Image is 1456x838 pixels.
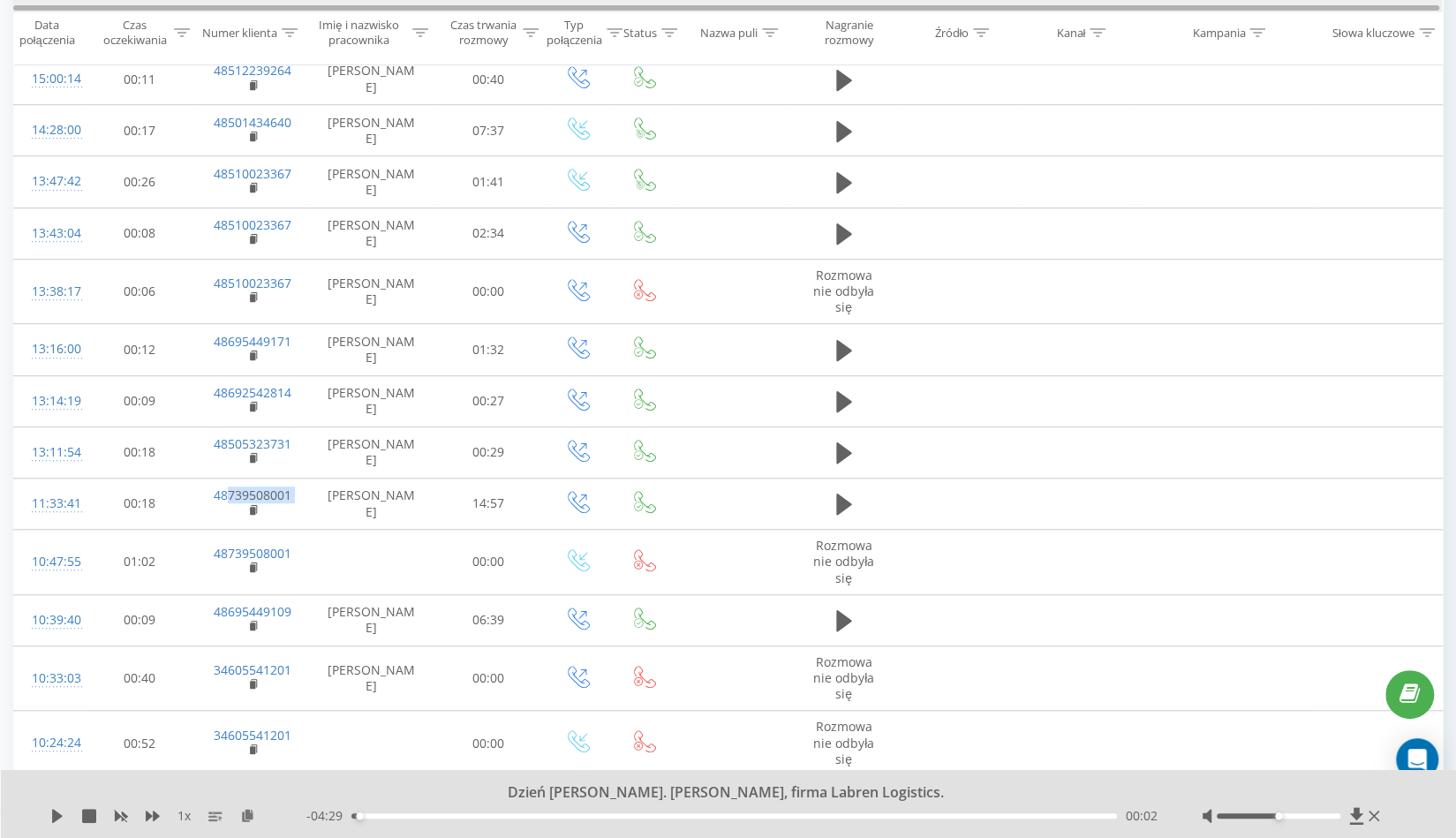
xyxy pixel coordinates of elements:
[434,427,544,478] td: 00:29
[310,54,434,105] td: [PERSON_NAME]
[310,478,434,529] td: [PERSON_NAME]
[85,156,195,208] td: 00:26
[356,812,363,819] div: Accessibility label
[32,726,67,760] div: 10:24:24
[177,807,191,825] span: 1 x
[310,105,434,156] td: [PERSON_NAME]
[623,26,657,41] div: Status
[434,54,544,105] td: 00:40
[214,165,291,182] a: 48510023367
[32,603,67,638] div: 10:39:40
[32,332,67,366] div: 13:16:00
[214,333,291,350] a: 48695449171
[85,711,195,776] td: 00:52
[813,537,874,585] span: Rozmowa nie odbyła się
[700,26,758,41] div: Nazwa puli
[85,645,195,711] td: 00:40
[32,216,67,251] div: 13:43:04
[310,19,409,49] div: Imię i nazwisko pracownika
[85,54,195,105] td: 00:11
[14,19,79,49] div: Data połączenia
[85,105,195,156] td: 00:17
[32,113,67,147] div: 14:28:00
[214,727,291,744] a: 34605541201
[310,324,434,375] td: [PERSON_NAME]
[310,259,434,324] td: [PERSON_NAME]
[434,645,544,711] td: 00:00
[85,478,195,529] td: 00:18
[214,603,291,620] a: 48695449109
[449,19,518,49] div: Czas trwania rozmowy
[85,259,195,324] td: 00:06
[934,26,969,41] div: Źródło
[547,19,602,49] div: Typ połączenia
[214,62,291,79] a: 48512239264
[1056,26,1085,41] div: Kanał
[1396,738,1438,781] div: Open Intercom Messenger
[85,530,195,595] td: 01:02
[434,259,544,324] td: 00:00
[32,275,67,309] div: 13:38:17
[32,545,67,579] div: 10:47:55
[306,807,351,825] span: - 04:29
[434,530,544,595] td: 00:00
[32,62,67,96] div: 15:00:14
[85,594,195,645] td: 00:09
[806,19,892,49] div: Nagranie rozmowy
[1192,26,1245,41] div: Kampania
[1275,812,1282,819] div: Accessibility label
[85,324,195,375] td: 00:12
[434,208,544,259] td: 02:34
[214,114,291,131] a: 48501434640
[214,384,291,401] a: 48692542814
[434,594,544,645] td: 06:39
[434,156,544,208] td: 01:41
[1126,807,1158,825] span: 00:02
[214,435,291,452] a: 48505323731
[1332,26,1415,41] div: Słowa kluczowe
[100,19,170,49] div: Czas oczekiwania
[434,711,544,776] td: 00:00
[310,375,434,427] td: [PERSON_NAME]
[32,487,67,521] div: 11:33:41
[32,661,67,696] div: 10:33:03
[310,208,434,259] td: [PERSON_NAME]
[434,105,544,156] td: 07:37
[310,645,434,711] td: [PERSON_NAME]
[813,653,874,702] span: Rozmowa nie odbyła się
[813,267,874,315] span: Rozmowa nie odbyła się
[310,427,434,478] td: [PERSON_NAME]
[434,478,544,529] td: 14:57
[813,718,874,766] span: Rozmowa nie odbyła się
[32,384,67,419] div: 13:14:19
[202,26,277,41] div: Numer klienta
[214,275,291,291] a: 48510023367
[214,545,291,562] a: 48739508001
[434,324,544,375] td: 01:32
[85,208,195,259] td: 00:08
[32,435,67,470] div: 13:11:54
[310,156,434,208] td: [PERSON_NAME]
[214,216,291,233] a: 48510023367
[85,375,195,427] td: 00:09
[32,164,67,199] div: 13:47:42
[214,487,291,503] a: 48739508001
[434,375,544,427] td: 00:27
[214,661,291,678] a: 34605541201
[310,594,434,645] td: [PERSON_NAME]
[184,783,1250,803] div: Dzień [PERSON_NAME]. [PERSON_NAME], firma Labren Logistics.
[85,427,195,478] td: 00:18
